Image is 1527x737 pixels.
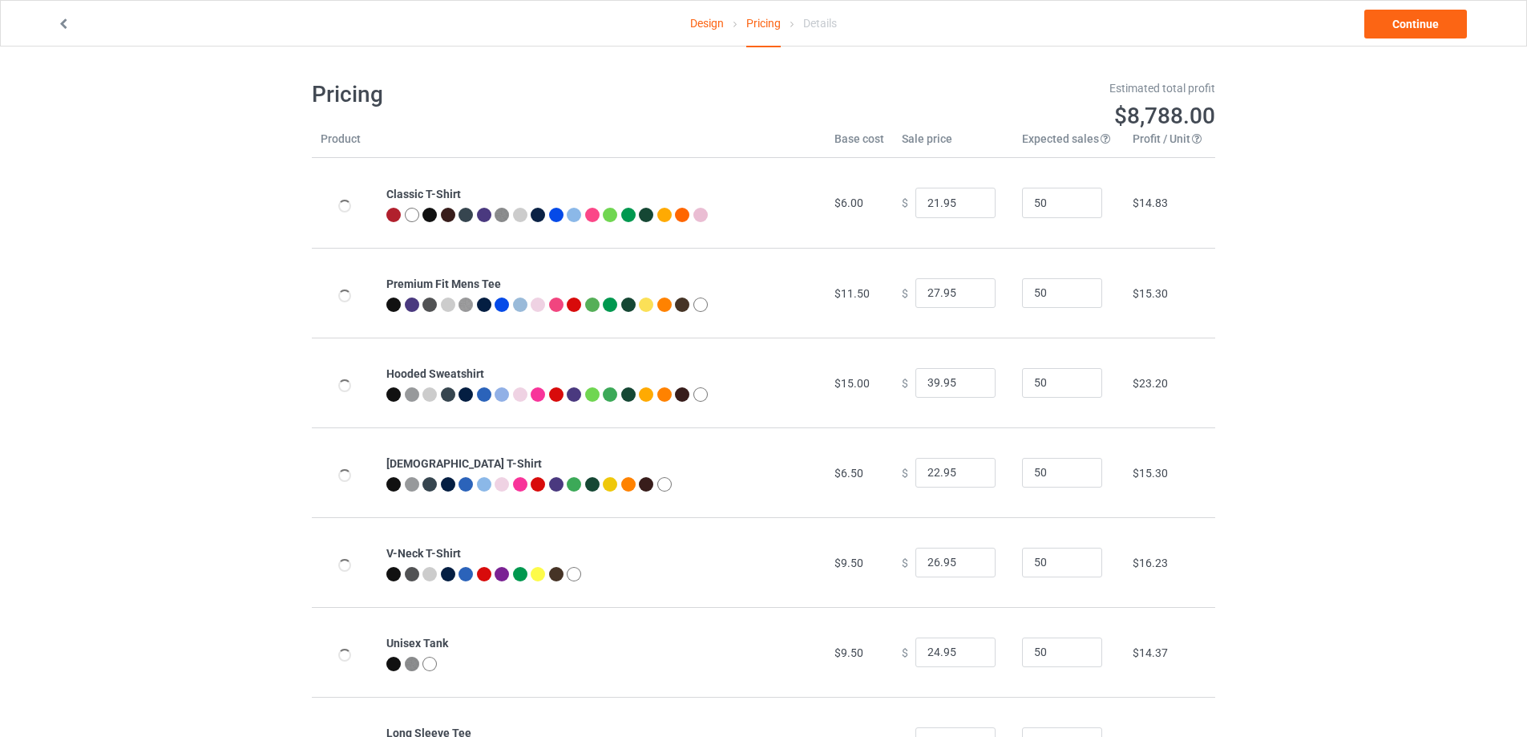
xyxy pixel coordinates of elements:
span: $ [902,196,908,209]
span: $15.00 [834,377,870,390]
th: Expected sales [1013,131,1124,158]
b: [DEMOGRAPHIC_DATA] T-Shirt [386,457,542,470]
div: Pricing [746,1,781,47]
span: $11.50 [834,287,870,300]
div: Estimated total profit [775,80,1216,96]
span: $9.50 [834,646,863,659]
div: Details [803,1,837,46]
span: $6.50 [834,467,863,480]
span: $23.20 [1133,377,1168,390]
b: V-Neck T-Shirt [386,547,461,560]
span: $ [902,466,908,479]
th: Sale price [893,131,1013,158]
span: $ [902,646,908,658]
img: heather_texture.png [405,657,419,671]
span: $15.30 [1133,287,1168,300]
th: Product [312,131,378,158]
a: Design [690,1,724,46]
b: Unisex Tank [386,637,448,650]
span: $9.50 [834,557,863,569]
b: Classic T-Shirt [386,188,461,200]
span: $ [902,556,908,569]
span: $ [902,286,908,299]
span: $ [902,376,908,389]
span: $15.30 [1133,467,1168,480]
b: Premium Fit Mens Tee [386,277,501,290]
th: Profit / Unit [1124,131,1215,158]
img: heather_texture.png [495,208,509,222]
h1: Pricing [312,80,753,109]
a: Continue [1364,10,1467,38]
img: heather_texture.png [459,298,473,312]
span: $16.23 [1133,557,1168,569]
span: $6.00 [834,196,863,209]
span: $14.37 [1133,646,1168,659]
th: Base cost [826,131,893,158]
b: Hooded Sweatshirt [386,367,484,380]
span: $14.83 [1133,196,1168,209]
span: $8,788.00 [1114,103,1215,129]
